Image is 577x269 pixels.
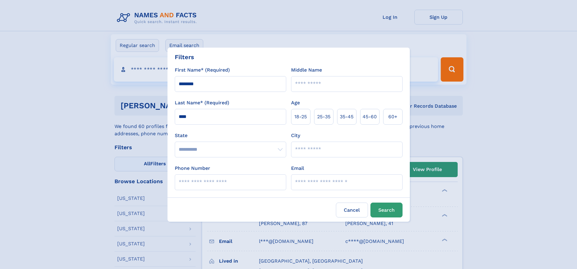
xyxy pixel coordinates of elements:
label: Cancel [336,203,368,217]
label: Age [291,99,300,106]
label: City [291,132,300,139]
div: Filters [175,52,194,62]
span: 45‑60 [363,113,377,120]
span: 35‑45 [340,113,353,120]
span: 25‑35 [317,113,330,120]
span: 18‑25 [294,113,307,120]
label: State [175,132,286,139]
span: 60+ [388,113,397,120]
label: Last Name* (Required) [175,99,229,106]
button: Search [370,203,403,217]
label: Middle Name [291,66,322,74]
label: Phone Number [175,165,210,172]
label: Email [291,165,304,172]
label: First Name* (Required) [175,66,230,74]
